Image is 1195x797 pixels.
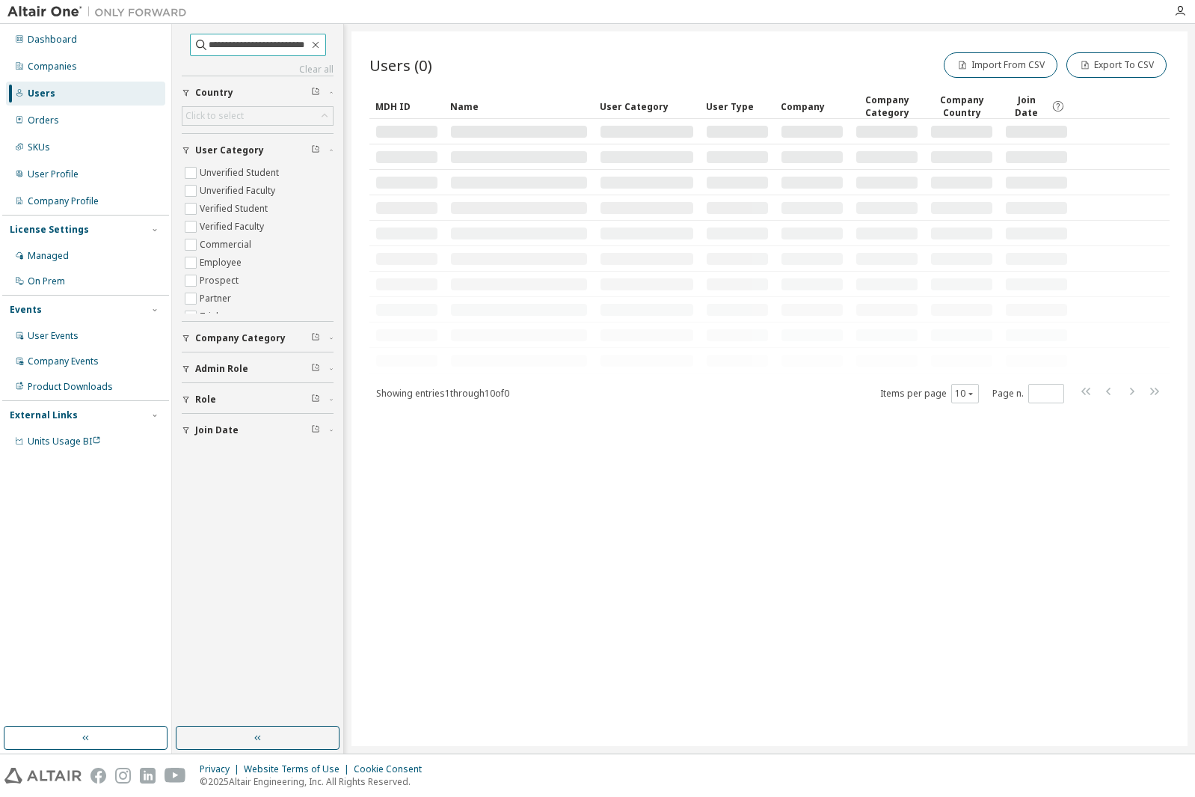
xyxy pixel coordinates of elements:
label: Unverified Faculty [200,182,278,200]
div: External Links [10,409,78,421]
div: User Events [28,330,79,342]
a: Clear all [182,64,334,76]
div: Company Profile [28,195,99,207]
img: altair_logo.svg [4,768,82,784]
div: Product Downloads [28,381,113,393]
button: Join Date [182,414,334,447]
span: Units Usage BI [28,435,101,448]
span: Join Date [1005,94,1048,119]
img: Altair One [7,4,194,19]
span: Country [195,87,233,99]
div: Click to select [182,107,333,125]
label: Prospect [200,272,242,290]
img: instagram.svg [115,768,131,784]
div: MDH ID [375,94,438,118]
span: Users (0) [369,55,432,76]
span: Clear filter [311,363,320,375]
div: License Settings [10,224,89,236]
svg: Date when the user was first added or directly signed up. If the user was deleted and later re-ad... [1051,100,1065,113]
div: Cookie Consent [354,763,431,775]
span: Items per page [880,384,979,403]
div: User Profile [28,168,79,180]
div: Company Country [930,94,993,119]
span: Clear filter [311,144,320,156]
span: Clear filter [311,424,320,436]
div: Events [10,304,42,316]
span: Clear filter [311,394,320,406]
span: Join Date [195,424,239,436]
span: User Category [195,144,264,156]
div: Managed [28,250,69,262]
span: Showing entries 1 through 10 of 0 [376,387,509,400]
button: Admin Role [182,352,334,385]
button: Role [182,383,334,416]
img: facebook.svg [90,768,106,784]
div: Website Terms of Use [244,763,354,775]
div: User Category [600,94,694,118]
button: User Category [182,134,334,167]
span: Company Category [195,332,286,344]
span: Page n. [992,384,1064,403]
label: Verified Student [200,200,271,218]
div: Name [450,94,588,118]
div: Companies [28,61,77,73]
span: Clear filter [311,87,320,99]
label: Partner [200,290,234,308]
button: Import From CSV [944,52,1057,78]
div: Privacy [200,763,244,775]
img: youtube.svg [165,768,186,784]
div: Company [781,94,844,118]
div: Users [28,88,55,100]
button: Export To CSV [1066,52,1167,78]
label: Unverified Student [200,164,282,182]
button: Country [182,76,334,109]
span: Admin Role [195,363,248,375]
div: Orders [28,114,59,126]
button: 10 [955,388,975,400]
div: SKUs [28,141,50,153]
p: © 2025 Altair Engineering, Inc. All Rights Reserved. [200,775,431,788]
div: Click to select [185,110,244,122]
label: Verified Faculty [200,218,267,236]
label: Trial [200,308,221,326]
img: linkedin.svg [140,768,156,784]
button: Company Category [182,322,334,355]
div: On Prem [28,275,65,287]
label: Commercial [200,236,254,254]
span: Clear filter [311,332,320,344]
label: Employee [200,254,245,272]
div: Company Events [28,355,99,367]
div: User Type [706,94,769,118]
div: Company Category [855,94,918,119]
span: Role [195,394,216,406]
div: Dashboard [28,34,77,46]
